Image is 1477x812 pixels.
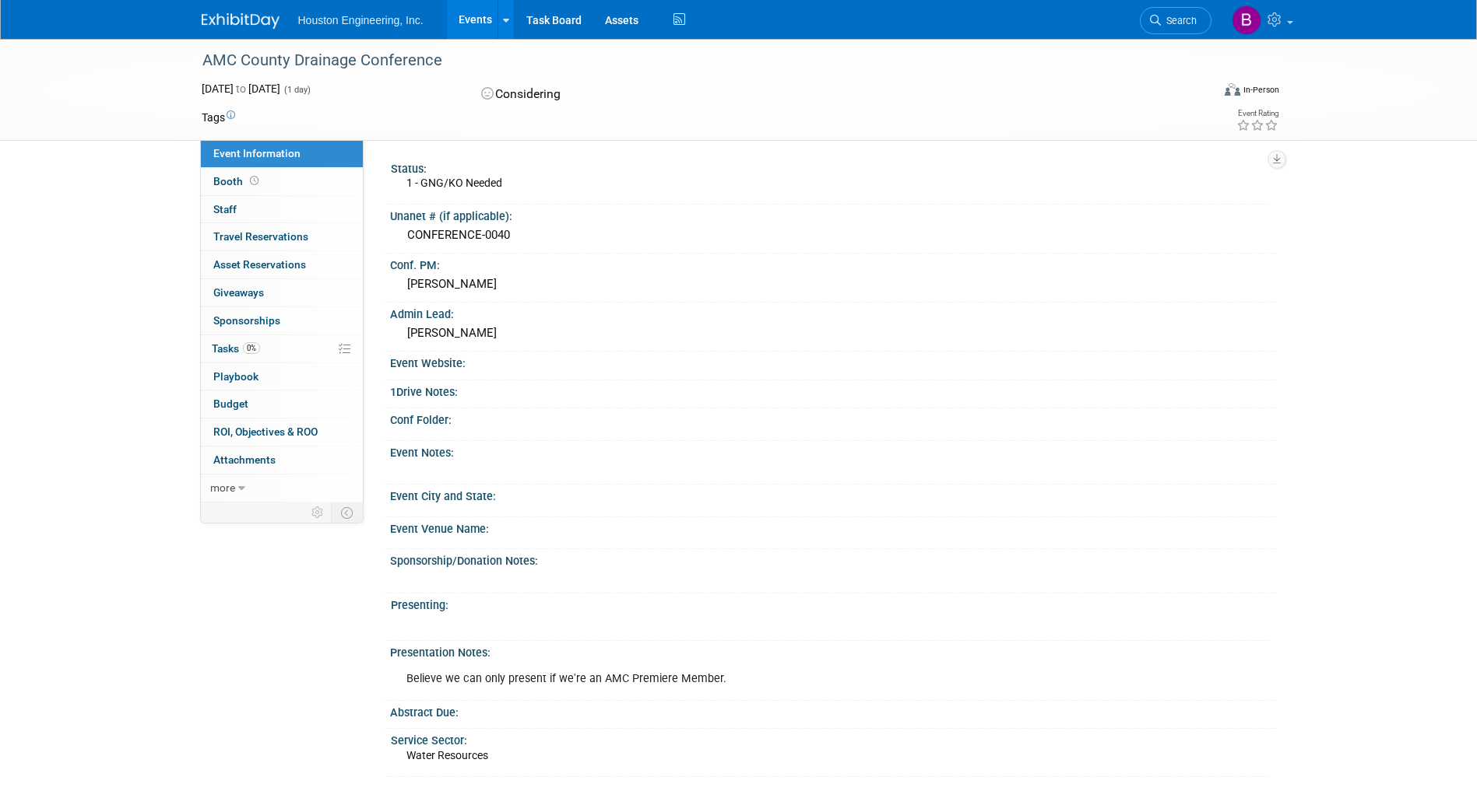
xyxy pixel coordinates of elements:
div: CONFERENCE-0040 [402,223,1264,247]
span: Booth not reserved yet [247,175,262,187]
a: Giveaways [201,279,363,306]
span: Houston Engineering, Inc. [298,14,424,26]
div: Unanet # (if applicable): [390,205,1276,224]
div: Event Notes: [390,441,1276,460]
a: Staff [201,196,363,223]
div: Service Sector: [391,729,1269,748]
span: 0% [243,342,260,354]
div: Presentation Notes: [390,641,1276,660]
span: Sponsorships [213,314,280,327]
span: to [234,82,248,95]
div: Event Format [1120,81,1280,104]
span: Search [1161,15,1197,26]
a: more [201,474,363,502]
td: Toggle Event Tabs [331,502,363,523]
div: Presenting: [391,593,1269,613]
div: Event Rating [1236,110,1278,117]
div: Event City and State: [390,485,1276,504]
span: (1 day) [283,85,311,95]
div: Conf. PM: [390,254,1276,273]
div: Event Website: [390,352,1276,371]
span: ROI, Objectives & ROO [213,425,318,438]
div: [PERSON_NAME] [402,321,1264,345]
span: Playbook [213,370,258,383]
a: Sponsorships [201,307,363,334]
a: Asset Reservations [201,251,363,278]
img: Format-Inperson.png [1225,83,1240,96]
a: Search [1140,7,1211,34]
div: Sponsorship/Donation Notes: [390,549,1276,569]
td: Personalize Event Tab Strip [304,502,332,523]
span: Staff [213,203,237,215]
div: [PERSON_NAME] [402,272,1264,296]
a: Attachments [201,446,363,474]
span: Attachments [213,453,276,466]
span: Budget [213,397,248,410]
a: Tasks0% [201,335,363,362]
a: Event Information [201,140,363,167]
span: Travel Reservations [213,230,308,243]
a: Booth [201,168,363,195]
div: In-Person [1243,84,1279,96]
div: Status: [391,157,1269,177]
a: Playbook [201,363,363,390]
span: Asset Reservations [213,258,306,271]
span: [DATE] [DATE] [202,82,280,95]
div: Event Venue Name: [390,517,1276,537]
div: Believe we can only present if we're an AMC Premiere Member. [396,663,1103,695]
div: Abstract Due: [390,701,1276,720]
div: Conf Folder: [390,408,1276,428]
a: Travel Reservations [201,223,363,250]
span: Giveaways [213,286,264,299]
div: AMC County Drainage Conference [197,47,1188,75]
div: 1Drive Notes: [390,380,1276,400]
span: Tasks [212,342,260,355]
span: Event Information [213,147,301,159]
a: ROI, Objectives & ROO [201,418,363,446]
span: Water Resources [406,749,488,761]
img: ExhibitDay [202,13,280,29]
span: Booth [213,175,262,187]
span: more [210,481,235,494]
span: 1 - GNG/KO Needed [406,177,502,189]
img: Bonnie Marsaa [1232,5,1261,35]
div: Considering [477,81,821,108]
td: Tags [202,110,235,125]
div: Admin Lead: [390,303,1276,322]
a: Budget [201,390,363,418]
